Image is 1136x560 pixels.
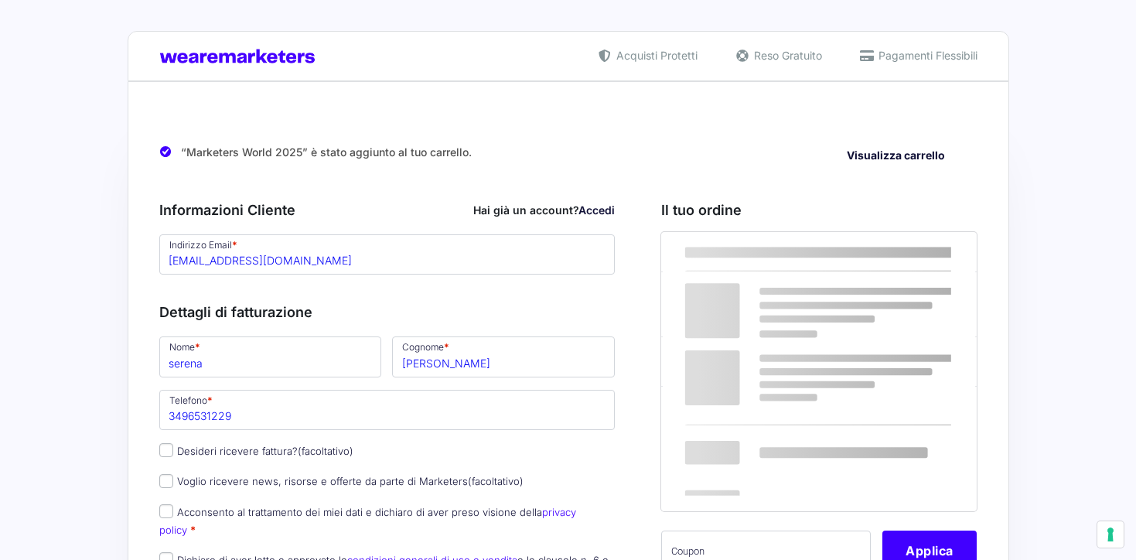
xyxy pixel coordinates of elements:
button: Le tue preferenze relative al consenso per le tecnologie di tracciamento [1097,521,1124,548]
th: Totale [661,386,843,510]
h3: Dettagli di fatturazione [159,302,616,323]
input: Telefono * [159,390,616,430]
a: Visualizza carrello [836,144,956,168]
input: Desideri ricevere fattura?(facoltativo) [159,443,173,457]
label: Acconsento al trattamento dei miei dati e dichiaro di aver preso visione della [159,506,576,536]
span: (facoltativo) [298,445,353,457]
div: Hai già un account? [473,202,615,218]
input: Indirizzo Email * [159,234,616,275]
input: Voglio ricevere news, risorse e offerte da parte di Marketers(facoltativo) [159,474,173,488]
td: Marketers World 2025 - MW25 Ticket Standard [661,272,843,336]
label: Voglio ricevere news, risorse e offerte da parte di Marketers [159,475,524,487]
label: Desideri ricevere fattura? [159,445,353,457]
span: Reso Gratuito [750,47,822,63]
input: Nome * [159,336,382,377]
span: Pagamenti Flessibili [875,47,977,63]
span: (facoltativo) [468,475,524,487]
h3: Il tuo ordine [661,200,977,220]
th: Subtotale [661,337,843,386]
iframe: Customerly Messenger Launcher [12,500,59,546]
span: Acquisti Protetti [612,47,698,63]
div: “Marketers World 2025” è stato aggiunto al tuo carrello. [159,133,977,172]
input: Cognome * [392,336,615,377]
th: Prodotto [661,232,843,272]
a: Accedi [578,203,615,217]
h3: Informazioni Cliente [159,200,616,220]
th: Subtotale [843,232,977,272]
input: Acconsento al trattamento dei miei dati e dichiaro di aver preso visione dellaprivacy policy [159,504,173,518]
